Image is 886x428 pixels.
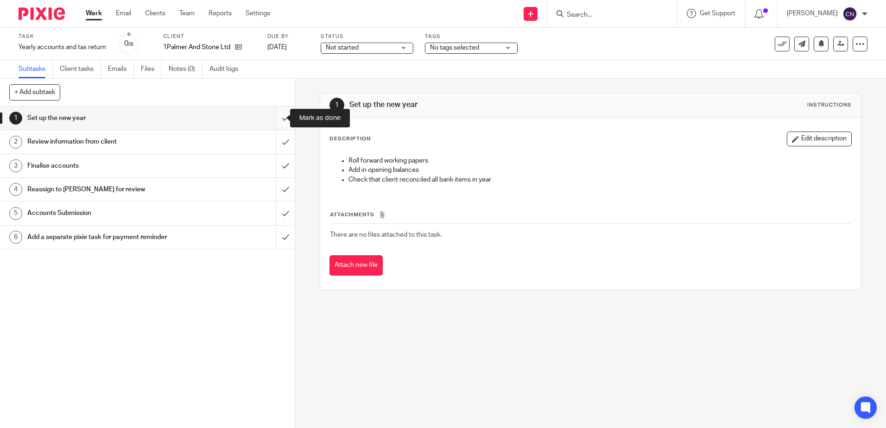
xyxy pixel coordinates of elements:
a: Settings [246,9,270,18]
button: Edit description [787,132,852,146]
h1: Reassign to [PERSON_NAME] for review [27,183,187,196]
div: 1 [9,112,22,125]
h1: Finalise accounts [27,159,187,173]
h1: Set up the new year [349,100,610,110]
a: Work [86,9,102,18]
small: /6 [128,42,133,47]
p: Description [329,135,371,143]
label: Tags [425,33,518,40]
span: Get Support [700,10,735,17]
span: Attachments [330,212,374,217]
div: 5 [9,207,22,220]
span: Not started [326,44,359,51]
span: [DATE] [267,44,287,50]
a: Subtasks [19,60,53,78]
a: Email [116,9,131,18]
h1: Add a separate pixie task for payment reminder [27,230,187,244]
div: 3 [9,159,22,172]
h1: Set up the new year [27,111,187,125]
a: Audit logs [209,60,245,78]
p: Check that client reconciled all bank items in year [348,175,851,184]
p: Roll forward working papers [348,156,851,165]
a: Reports [209,9,232,18]
label: Due by [267,33,309,40]
div: Instructions [807,101,852,109]
a: Notes (0) [169,60,203,78]
a: Clients [145,9,165,18]
div: Yearly accounts and tax return [19,43,106,52]
p: Add in opening balances [348,165,851,175]
div: 1 [329,98,344,113]
img: Pixie [19,7,65,20]
span: There are no files attached to this task. [330,232,442,238]
span: No tags selected [430,44,479,51]
input: Search [566,11,649,19]
a: Team [179,9,195,18]
img: svg%3E [842,6,857,21]
div: 0 [124,38,133,49]
a: Files [141,60,162,78]
h1: Review information from client [27,135,187,149]
button: + Add subtask [9,84,60,100]
button: Attach new file [329,255,383,276]
p: [PERSON_NAME] [787,9,838,18]
a: Client tasks [60,60,101,78]
h1: Accounts Submission [27,206,187,220]
p: 1Palmer And Stone Ltd [163,43,230,52]
label: Client [163,33,256,40]
a: Emails [108,60,134,78]
div: 2 [9,136,22,149]
div: 6 [9,231,22,244]
label: Task [19,33,106,40]
label: Status [321,33,413,40]
div: 4 [9,183,22,196]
